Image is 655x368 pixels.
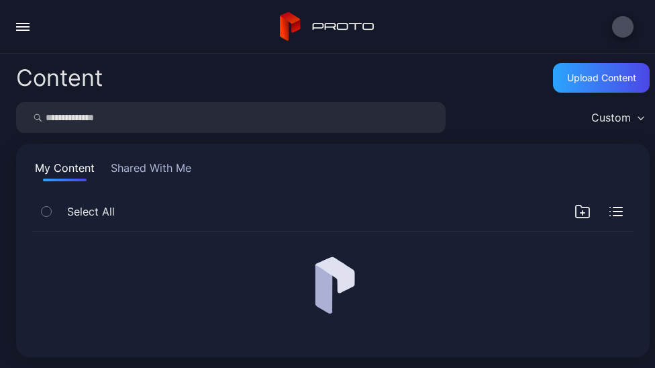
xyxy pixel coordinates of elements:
[553,63,650,93] button: Upload Content
[108,160,194,181] button: Shared With Me
[32,160,97,181] button: My Content
[567,73,636,83] div: Upload Content
[585,102,650,133] button: Custom
[16,66,103,89] div: Content
[67,203,115,220] span: Select All
[591,111,631,124] div: Custom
